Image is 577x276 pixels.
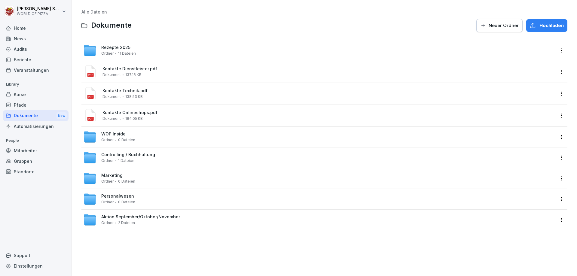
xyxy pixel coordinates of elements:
[3,65,69,75] a: Veranstaltungen
[3,44,69,54] a: Audits
[56,112,67,119] div: New
[83,193,555,206] a: PersonalwesenOrdner0 Dateien
[17,12,61,16] p: WORLD OF PIZZA
[101,179,114,183] span: Ordner
[102,73,121,77] span: Dokument
[101,152,155,157] span: Controlling / Buchhaltung
[3,250,69,261] div: Support
[102,110,555,115] span: Kontakte Onlineshops.pdf
[3,80,69,89] p: Library
[118,221,135,225] span: 2 Dateien
[476,19,523,32] button: Neuer Ordner
[83,130,555,144] a: WOP InsideOrdner0 Dateien
[17,6,61,11] p: [PERSON_NAME] Sumhayev
[3,145,69,156] a: Mitarbeiter
[539,22,564,29] span: Hochladen
[101,173,123,178] span: Marketing
[3,121,69,132] a: Automatisierungen
[83,44,555,57] a: Rezepte 2025Ordner11 Dateien
[101,51,114,56] span: Ordner
[118,200,135,204] span: 0 Dateien
[102,88,555,93] span: Kontakte Technik.pdf
[118,138,135,142] span: 0 Dateien
[91,21,132,30] span: Dokumente
[101,132,126,137] span: WOP Inside
[489,22,519,29] span: Neuer Ordner
[118,51,136,56] span: 11 Dateien
[101,138,114,142] span: Ordner
[101,221,114,225] span: Ordner
[3,89,69,100] a: Kurse
[526,19,567,32] button: Hochladen
[101,194,134,199] span: Personalwesen
[118,179,135,183] span: 0 Dateien
[83,213,555,226] a: Aktion September/Oktober/NovemberOrdner2 Dateien
[125,73,142,77] span: 137.18 KB
[3,261,69,271] a: Einstellungen
[3,23,69,33] a: Home
[3,166,69,177] a: Standorte
[102,95,121,99] span: Dokument
[83,172,555,185] a: MarketingOrdner0 Dateien
[102,117,121,121] span: Dokument
[102,66,555,71] span: Kontakte Dienstleister.pdf
[101,159,114,163] span: Ordner
[101,200,114,204] span: Ordner
[3,110,69,121] a: DokumenteNew
[3,54,69,65] a: Berichte
[3,156,69,166] a: Gruppen
[3,136,69,145] p: People
[83,151,555,164] a: Controlling / BuchhaltungOrdner1 Dateien
[3,100,69,110] a: Pfade
[101,214,180,220] span: Aktion September/Oktober/November
[101,45,130,50] span: Rezepte 2025
[81,9,107,14] a: Alle Dateien
[125,95,143,99] span: 138.53 KB
[118,159,134,163] span: 1 Dateien
[125,117,143,121] span: 184.05 KB
[3,110,69,121] div: Dokumente
[3,33,69,44] a: News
